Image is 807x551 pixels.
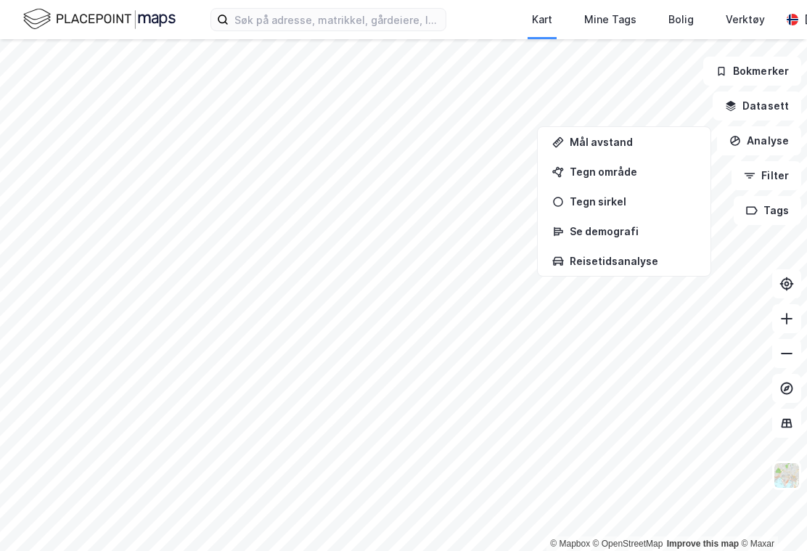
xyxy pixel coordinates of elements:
button: Tags [734,196,801,225]
div: Se demografi [570,225,696,237]
a: Mapbox [550,539,590,549]
div: Tegn sirkel [570,195,696,208]
img: logo.f888ab2527a4732fd821a326f86c7f29.svg [23,7,176,32]
div: Tegn område [570,166,696,178]
div: Kontrollprogram for chat [734,481,807,551]
div: Bolig [668,11,694,28]
div: Mål avstand [570,136,696,148]
input: Søk på adresse, matrikkel, gårdeiere, leietakere eller personer [229,9,446,30]
a: Improve this map [667,539,739,549]
div: Verktøy [726,11,765,28]
a: OpenStreetMap [593,539,663,549]
img: Z [773,462,800,489]
button: Filter [732,161,801,190]
button: Analyse [717,126,801,155]
button: Bokmerker [703,57,801,86]
iframe: Chat Widget [734,481,807,551]
div: Kart [532,11,552,28]
div: Mine Tags [584,11,636,28]
div: Reisetidsanalyse [570,255,696,267]
button: Datasett [713,91,801,121]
